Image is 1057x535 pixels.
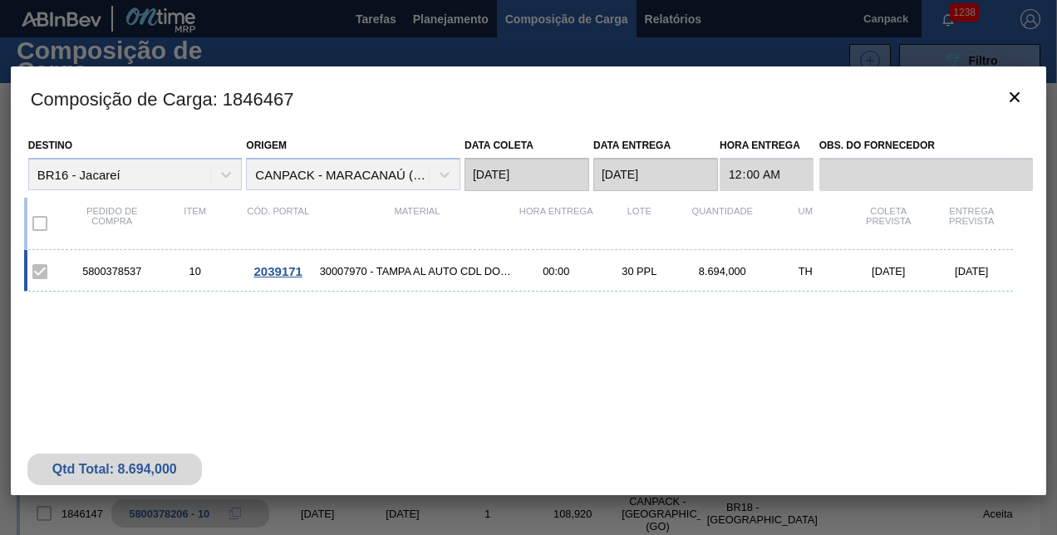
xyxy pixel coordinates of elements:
div: 10 [154,265,237,277]
div: Qtd Total: 8.694,000 [40,462,189,477]
div: UM [764,206,847,241]
div: [DATE] [847,265,930,277]
div: Cód. Portal [237,206,320,241]
div: TH [764,265,847,277]
div: [DATE] [930,265,1013,277]
span: 2039171 [254,264,302,278]
div: Quantidade [681,206,764,241]
div: Pedido de compra [71,206,154,241]
div: Coleta Prevista [847,206,930,241]
input: dd/mm/yyyy [593,158,718,191]
div: Item [154,206,237,241]
input: dd/mm/yyyy [465,158,589,191]
div: Material [320,206,515,241]
label: Destino [28,140,72,151]
label: Hora Entrega [720,134,814,158]
label: Data entrega [593,140,671,151]
div: Hora Entrega [514,206,597,241]
h3: Composição de Carga : 1846467 [11,66,1047,130]
span: 30007970 - TAMPA AL AUTO CDL DOURADA CANPACK [320,265,515,277]
div: 00:00 [514,265,597,277]
div: Ir para o Pedido [237,264,320,278]
label: Data coleta [465,140,533,151]
div: 5800378537 [71,265,154,277]
label: Obs. do Fornecedor [819,134,1034,158]
div: 30 PPL [597,265,681,277]
div: Entrega Prevista [930,206,1013,241]
div: 8.694,000 [681,265,764,277]
div: Lote [597,206,681,241]
label: Origem [246,140,287,151]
